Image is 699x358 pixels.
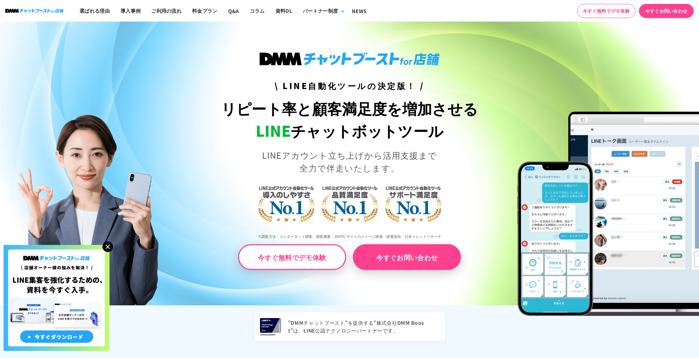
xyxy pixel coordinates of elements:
p: ※調査方法：インターネット調査、調査概要：[DATE] サイトのイメージ調査、調査提供：日本トレンドリサーチ [175,229,525,244]
img: ロゴ [5,9,64,13]
p: LINEアカウント立ち上げから活用支援まで 全力で伴走いたします。 [175,149,525,174]
a: 今すぐお問い合わせ [639,4,694,18]
p: “DMMチャットブースト“を提供する“株式会社DMM Boost”は、LINE公認テクノロジーパートナーです。 [288,319,439,335]
a: 今すぐ無料でデモ体験 [238,244,346,270]
a: 今すぐ無料でデモ体験 [577,4,635,18]
a: 店舗オーナー様の悩みを解決!LINE集客を狂化するための資料を今すぐ入手! [4,245,109,253]
span: LINE [256,119,291,141]
h1: リピート率と顧客満足度を増加させる チャットボットツール [175,97,525,142]
img: LINE公式アカウント自動化ツール導入のしやすさNo.1｜LINE公式アカウント自動化ツール品質満足度No.1｜LINE公式アカウント自動化ツールサポート満足度No.1 [235,158,464,247]
div: パートナー制度 [303,7,338,14]
h3: \ LINE自動化ツールの決定版！ / [175,80,525,92]
img: LINEヤフー Technology Partner 2025 [260,318,281,335]
img: 店舗オーナー様の悩みを解決!LINE集客を狂化するための資料を今すぐ入手! [4,245,109,351]
a: 今すぐお問い合わせ [353,244,461,270]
